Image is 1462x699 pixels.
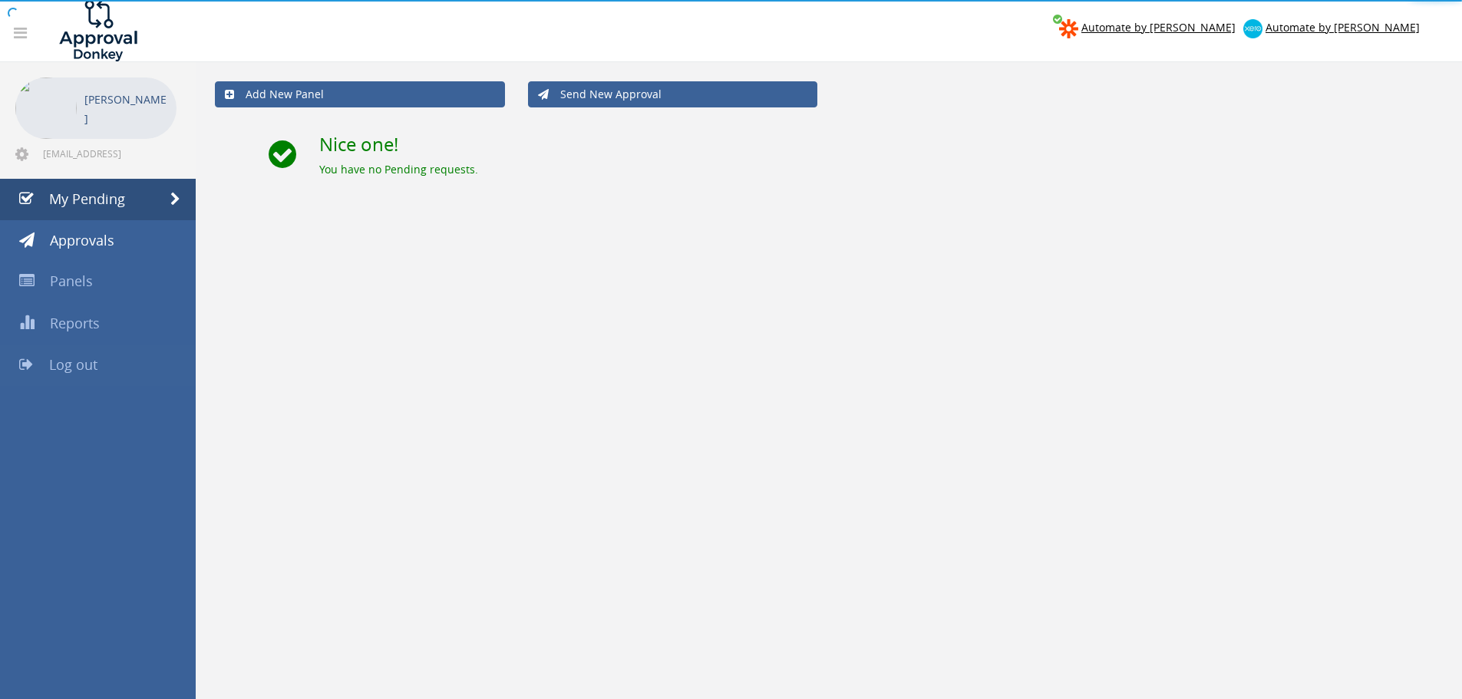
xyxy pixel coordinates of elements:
[43,147,173,160] span: [EMAIL_ADDRESS][DOMAIN_NAME]
[49,355,97,374] span: Log out
[528,81,818,107] a: Send New Approval
[50,231,114,249] span: Approvals
[1243,19,1262,38] img: xero-logo.png
[84,90,169,128] p: [PERSON_NAME]
[50,272,93,290] span: Panels
[1081,20,1236,35] span: Automate by [PERSON_NAME]
[319,162,1443,177] div: You have no Pending requests.
[50,314,100,332] span: Reports
[1266,20,1420,35] span: Automate by [PERSON_NAME]
[1059,19,1078,38] img: zapier-logomark.png
[49,190,125,208] span: My Pending
[215,81,505,107] a: Add New Panel
[319,134,1443,154] h2: Nice one!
